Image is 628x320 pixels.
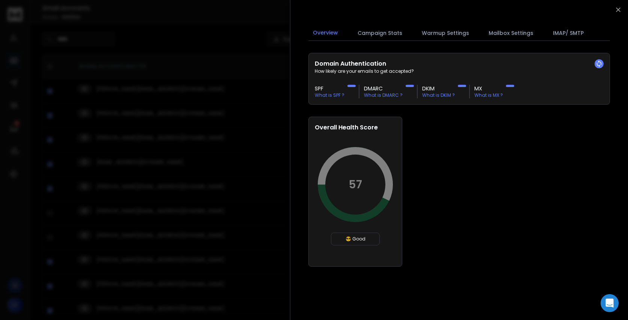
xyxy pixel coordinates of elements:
[474,92,503,98] p: What is MX ?
[353,25,407,41] button: Campaign Stats
[331,233,380,245] div: 😎 Good
[548,25,588,41] button: IMAP/ SMTP
[422,92,455,98] p: What is DKIM ?
[364,92,403,98] p: What is DMARC ?
[417,25,474,41] button: Warmup Settings
[364,85,403,92] h3: DMARC
[315,59,604,68] h2: Domain Authentication
[422,85,455,92] h3: DKIM
[601,294,619,312] div: Open Intercom Messenger
[315,85,344,92] h3: SPF
[315,68,604,74] p: How likely are your emails to get accepted?
[349,178,362,191] p: 57
[315,123,396,132] h2: Overall Health Score
[308,24,343,42] button: Overview
[484,25,538,41] button: Mailbox Settings
[474,85,503,92] h3: MX
[315,92,344,98] p: What is SPF ?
